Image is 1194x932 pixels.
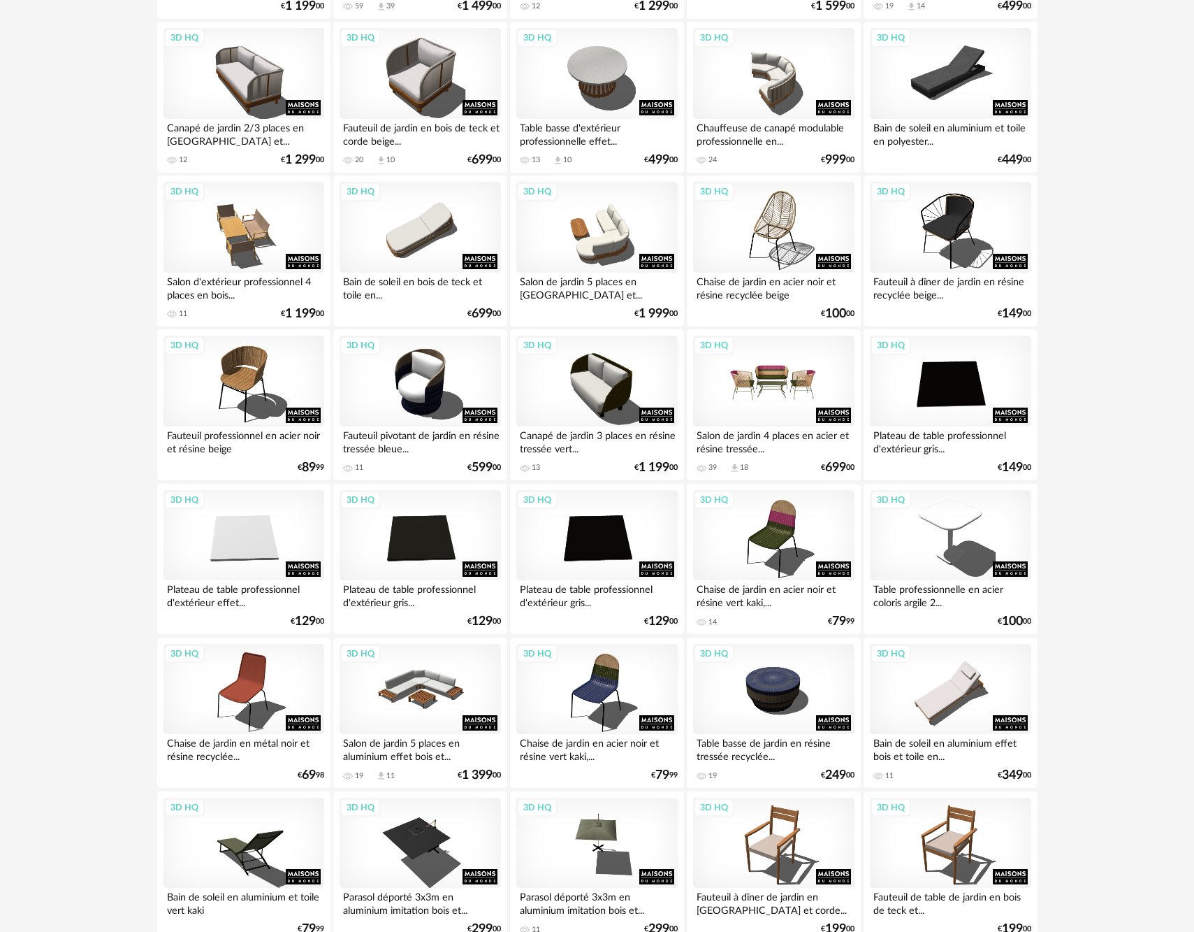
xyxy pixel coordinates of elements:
[340,336,381,354] div: 3D HQ
[694,29,734,47] div: 3D HQ
[510,638,683,789] a: 3D HQ Chaise de jardin en acier noir et résine vert kaki,... €7999
[825,309,846,319] span: 100
[333,22,507,173] a: 3D HQ Fauteuil de jardin en bois de teck et corde beige... 20 Download icon 10 €69900
[157,638,330,789] a: 3D HQ Chaise de jardin en métal noir et résine recyclée... €6998
[333,484,507,635] a: 3D HQ Plateau de table professionnel d'extérieur gris... €12900
[355,771,363,781] div: 19
[811,1,854,11] div: € 00
[634,1,678,11] div: € 00
[517,798,558,817] div: 3D HQ
[163,580,324,608] div: Plateau de table professionnel d'extérieur effet...
[694,336,734,354] div: 3D HQ
[285,309,316,319] span: 1 199
[1002,463,1023,473] span: 149
[355,155,363,165] div: 20
[458,1,501,11] div: € 00
[355,463,363,473] div: 11
[458,770,501,780] div: € 00
[340,182,381,201] div: 3D HQ
[1002,309,1023,319] span: 149
[694,645,734,663] div: 3D HQ
[1002,155,1023,165] span: 449
[708,155,717,165] div: 24
[516,426,677,454] div: Canapé de jardin 3 places en résine tressée vert...
[870,734,1031,762] div: Bain de soleil en aluminium effet bois et toile en...
[871,336,911,354] div: 3D HQ
[825,770,846,780] span: 249
[553,155,563,166] span: Download icon
[651,770,678,780] div: € 99
[164,182,205,201] div: 3D HQ
[157,484,330,635] a: 3D HQ Plateau de table professionnel d'extérieur effet... €12900
[634,309,678,319] div: € 00
[998,155,1031,165] div: € 00
[864,638,1037,789] a: 3D HQ Bain de soleil en aluminium effet bois et toile en... 11 €34900
[871,645,911,663] div: 3D HQ
[693,426,854,454] div: Salon de jardin 4 places en acier et résine tressée...
[906,1,917,12] span: Download icon
[1002,1,1023,11] span: 499
[864,329,1037,480] a: 3D HQ Plateau de table professionnel d'extérieur gris... €14900
[693,119,854,147] div: Chauffeuse de canapé modulable professionnelle en...
[644,155,678,165] div: € 00
[634,463,678,473] div: € 00
[821,770,854,780] div: € 00
[386,1,395,11] div: 39
[386,155,395,165] div: 10
[164,798,205,817] div: 3D HQ
[694,491,734,509] div: 3D HQ
[825,463,846,473] span: 699
[472,463,493,473] span: 599
[302,463,316,473] span: 89
[687,22,860,173] a: 3D HQ Chauffeuse de canapé modulable professionnelle en... 24 €99900
[687,638,860,789] a: 3D HQ Table basse de jardin en résine tressée recyclée... 19 €24900
[639,309,669,319] span: 1 999
[832,617,846,626] span: 79
[157,175,330,327] a: 3D HQ Salon d'extérieur professionnel 4 places en bois... 11 €1 19900
[164,645,205,663] div: 3D HQ
[467,155,501,165] div: € 00
[376,155,386,166] span: Download icon
[998,463,1031,473] div: € 00
[864,22,1037,173] a: 3D HQ Bain de soleil en aluminium et toile en polyester... €44900
[516,580,677,608] div: Plateau de table professionnel d'extérieur gris...
[340,645,381,663] div: 3D HQ
[472,617,493,626] span: 129
[163,888,324,916] div: Bain de soleil en aluminium et toile vert kaki
[163,119,324,147] div: Canapé de jardin 2/3 places en [GEOGRAPHIC_DATA] et...
[164,336,205,354] div: 3D HQ
[821,463,854,473] div: € 00
[871,798,911,817] div: 3D HQ
[295,617,316,626] span: 129
[708,617,717,627] div: 14
[340,29,381,47] div: 3D HQ
[693,888,854,916] div: Fauteuil à dîner de jardin en [GEOGRAPHIC_DATA] et corde...
[467,617,501,626] div: € 00
[179,155,187,165] div: 12
[693,273,854,301] div: Chaise de jardin en acier noir et résine recyclée beige
[639,463,669,473] span: 1 199
[740,463,748,473] div: 18
[164,491,205,509] div: 3D HQ
[281,309,324,319] div: € 00
[693,580,854,608] div: Chaise de jardin en acier noir et résine vert kaki,...
[998,617,1031,626] div: € 00
[1002,617,1023,626] span: 100
[510,329,683,480] a: 3D HQ Canapé de jardin 3 places en résine tressée vert... 13 €1 19900
[163,734,324,762] div: Chaise de jardin en métal noir et résine recyclée...
[340,426,500,454] div: Fauteuil pivotant de jardin en résine tressée bleue...
[687,175,860,327] a: 3D HQ Chaise de jardin en acier noir et résine recyclée beige €10000
[648,155,669,165] span: 499
[870,426,1031,454] div: Plateau de table professionnel d'extérieur gris...
[285,1,316,11] span: 1 199
[917,1,925,11] div: 14
[467,309,501,319] div: € 00
[694,798,734,817] div: 3D HQ
[821,309,854,319] div: € 00
[164,29,205,47] div: 3D HQ
[871,491,911,509] div: 3D HQ
[532,1,540,11] div: 12
[517,645,558,663] div: 3D HQ
[871,182,911,201] div: 3D HQ
[285,155,316,165] span: 1 299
